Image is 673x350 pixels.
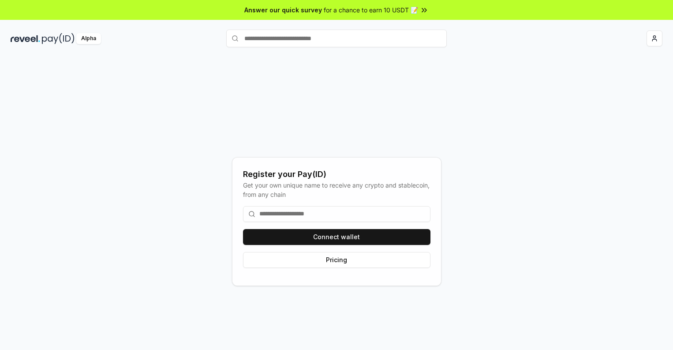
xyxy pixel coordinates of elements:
button: Pricing [243,252,430,268]
div: Get your own unique name to receive any crypto and stablecoin, from any chain [243,181,430,199]
div: Alpha [76,33,101,44]
span: for a chance to earn 10 USDT 📝 [324,5,418,15]
img: pay_id [42,33,75,44]
button: Connect wallet [243,229,430,245]
img: reveel_dark [11,33,40,44]
span: Answer our quick survey [244,5,322,15]
div: Register your Pay(ID) [243,168,430,181]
